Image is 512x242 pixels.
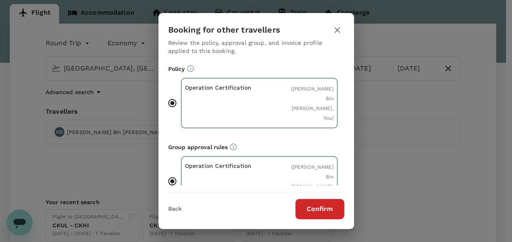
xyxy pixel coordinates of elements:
[185,84,259,92] p: Operation Certification
[187,65,194,72] svg: Booking restrictions are based on the selected travel policy.
[230,143,237,150] svg: Default approvers or custom approval rules (if available) are based on the user group.
[168,39,344,55] p: Review the policy, approval group, and invoice profile applied to this booking.
[168,206,182,212] button: Back
[295,199,344,219] button: Confirm
[291,86,333,121] span: ( [PERSON_NAME] Bin [PERSON_NAME], You )
[291,164,333,199] span: ( [PERSON_NAME] Bin [PERSON_NAME], You )
[168,143,344,151] p: Group approval rules
[168,65,344,73] p: Policy
[168,25,280,35] h3: Booking for other travellers
[185,162,259,170] p: Operation Certification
